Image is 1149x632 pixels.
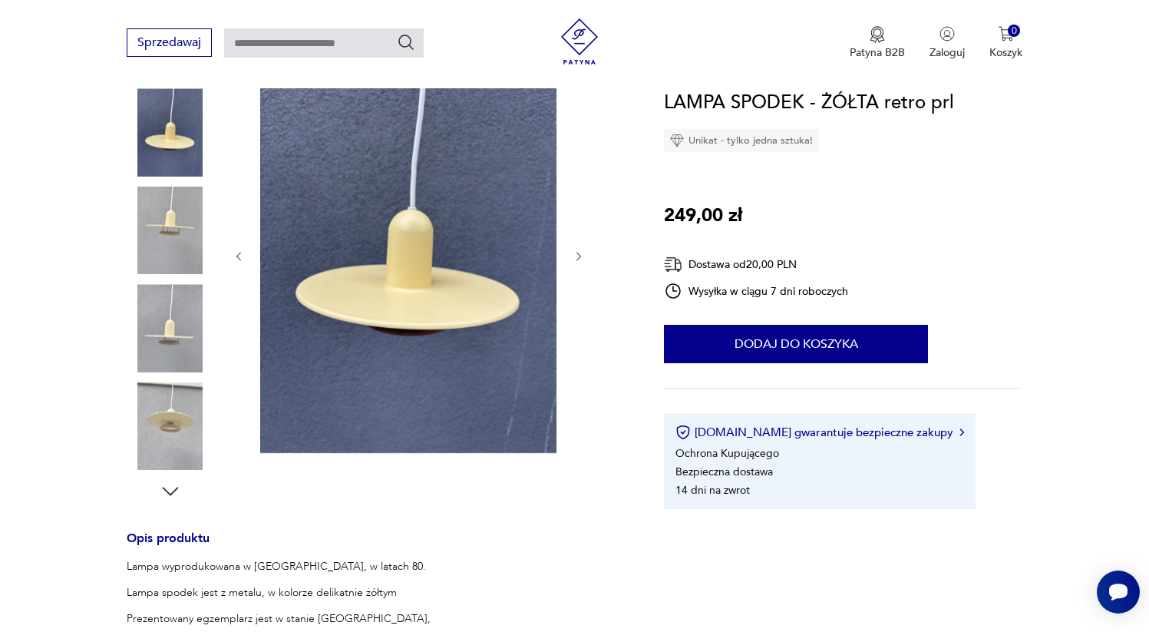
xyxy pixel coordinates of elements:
[127,38,212,49] a: Sprzedawaj
[959,429,964,436] img: Ikona strzałki w prawo
[127,382,214,470] img: Zdjęcie produktu LAMPA SPODEK - ŻÓŁTA retro prl
[675,425,963,440] button: [DOMAIN_NAME] gwarantuje bezpieczne zakupy
[127,534,628,559] h3: Opis produktu
[675,483,750,498] li: 14 dni na zwrot
[127,284,214,372] img: Zdjęcie produktu LAMPA SPODEK - ŻÓŁTA retro prl
[939,26,955,41] img: Ikonka użytkownika
[670,134,684,147] img: Ikona diamentu
[850,26,905,60] a: Ikona medaluPatyna B2B
[664,201,742,230] p: 249,00 zł
[127,611,616,627] p: Prezentowany egzemplarz jest w stanie [GEOGRAPHIC_DATA],
[556,18,603,65] img: Patyna - sklep z meblami i dekoracjami vintage
[664,255,848,274] div: Dostawa od 20,00 PLN
[999,26,1014,41] img: Ikona koszyka
[260,58,556,453] img: Zdjęcie produktu LAMPA SPODEK - ŻÓŁTA retro prl
[870,26,885,43] img: Ikona medalu
[989,45,1022,60] p: Koszyk
[1008,25,1021,38] div: 0
[850,26,905,60] button: Patyna B2B
[127,187,214,274] img: Zdjęcie produktu LAMPA SPODEK - ŻÓŁTA retro prl
[127,559,616,574] p: Lampa wyprodukowana w [GEOGRAPHIC_DATA], w latach 80.
[664,255,682,274] img: Ikona dostawy
[397,33,415,51] button: Szukaj
[929,26,965,60] button: Zaloguj
[989,26,1022,60] button: 0Koszyk
[664,282,848,300] div: Wysyłka w ciągu 7 dni roboczych
[929,45,965,60] p: Zaloguj
[127,88,214,176] img: Zdjęcie produktu LAMPA SPODEK - ŻÓŁTA retro prl
[1097,571,1140,614] iframe: Smartsupp widget button
[675,465,773,479] li: Bezpieczna dostawa
[664,88,954,117] h1: LAMPA SPODEK - ŻÓŁTA retro prl
[675,446,779,461] li: Ochrona Kupującego
[850,45,905,60] p: Patyna B2B
[127,585,616,601] p: Lampa spodek jest z metalu, w kolorze delikatnie żółtym
[127,28,212,57] button: Sprzedawaj
[664,325,928,363] button: Dodaj do koszyka
[675,425,691,440] img: Ikona certyfikatu
[664,129,819,152] div: Unikat - tylko jedna sztuka!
